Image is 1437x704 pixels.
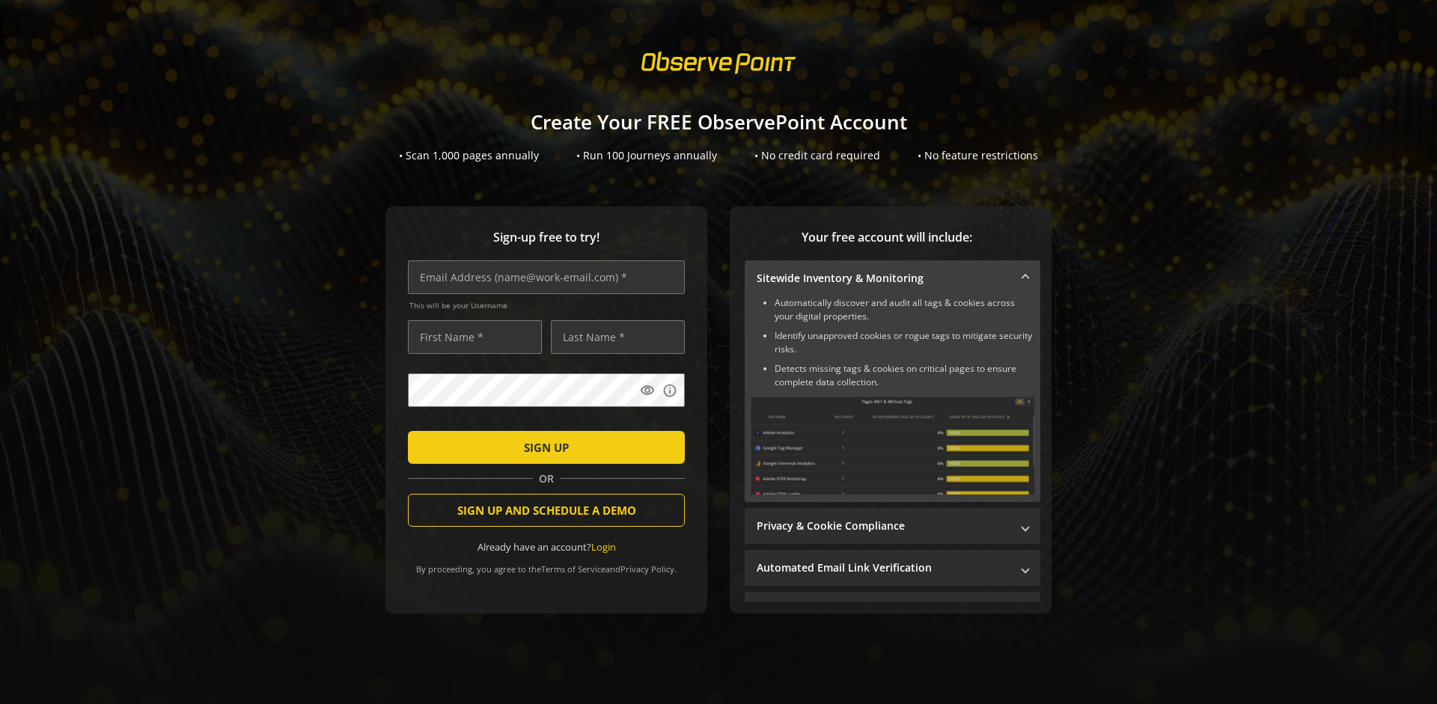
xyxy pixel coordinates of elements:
[745,296,1040,502] div: Sitewide Inventory & Monitoring
[576,148,717,163] div: • Run 100 Journeys annually
[918,148,1038,163] div: • No feature restrictions
[620,563,674,575] a: Privacy Policy
[591,540,616,554] a: Login
[775,296,1034,323] li: Automatically discover and audit all tags & cookies across your digital properties.
[399,148,539,163] div: • Scan 1,000 pages annually
[524,434,569,461] span: SIGN UP
[408,229,685,246] span: Sign-up free to try!
[775,362,1034,389] li: Detects missing tags & cookies on critical pages to ensure complete data collection.
[533,471,560,486] span: OR
[640,383,655,398] mat-icon: visibility
[408,494,685,527] button: SIGN UP AND SCHEDULE A DEMO
[757,560,1010,575] mat-panel-title: Automated Email Link Verification
[408,320,542,354] input: First Name *
[408,431,685,464] button: SIGN UP
[541,563,605,575] a: Terms of Service
[457,497,636,524] span: SIGN UP AND SCHEDULE A DEMO
[408,260,685,294] input: Email Address (name@work-email.com) *
[745,592,1040,628] mat-expansion-panel-header: Performance Monitoring with Web Vitals
[745,550,1040,586] mat-expansion-panel-header: Automated Email Link Verification
[745,508,1040,544] mat-expansion-panel-header: Privacy & Cookie Compliance
[662,383,677,398] mat-icon: info
[751,397,1034,495] img: Sitewide Inventory & Monitoring
[775,329,1034,356] li: Identify unapproved cookies or rogue tags to mitigate security risks.
[408,554,685,575] div: By proceeding, you agree to the and .
[757,271,1010,286] mat-panel-title: Sitewide Inventory & Monitoring
[745,260,1040,296] mat-expansion-panel-header: Sitewide Inventory & Monitoring
[551,320,685,354] input: Last Name *
[745,229,1029,246] span: Your free account will include:
[408,540,685,554] div: Already have an account?
[409,300,685,310] span: This will be your Username
[757,518,1010,533] mat-panel-title: Privacy & Cookie Compliance
[754,148,880,163] div: • No credit card required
